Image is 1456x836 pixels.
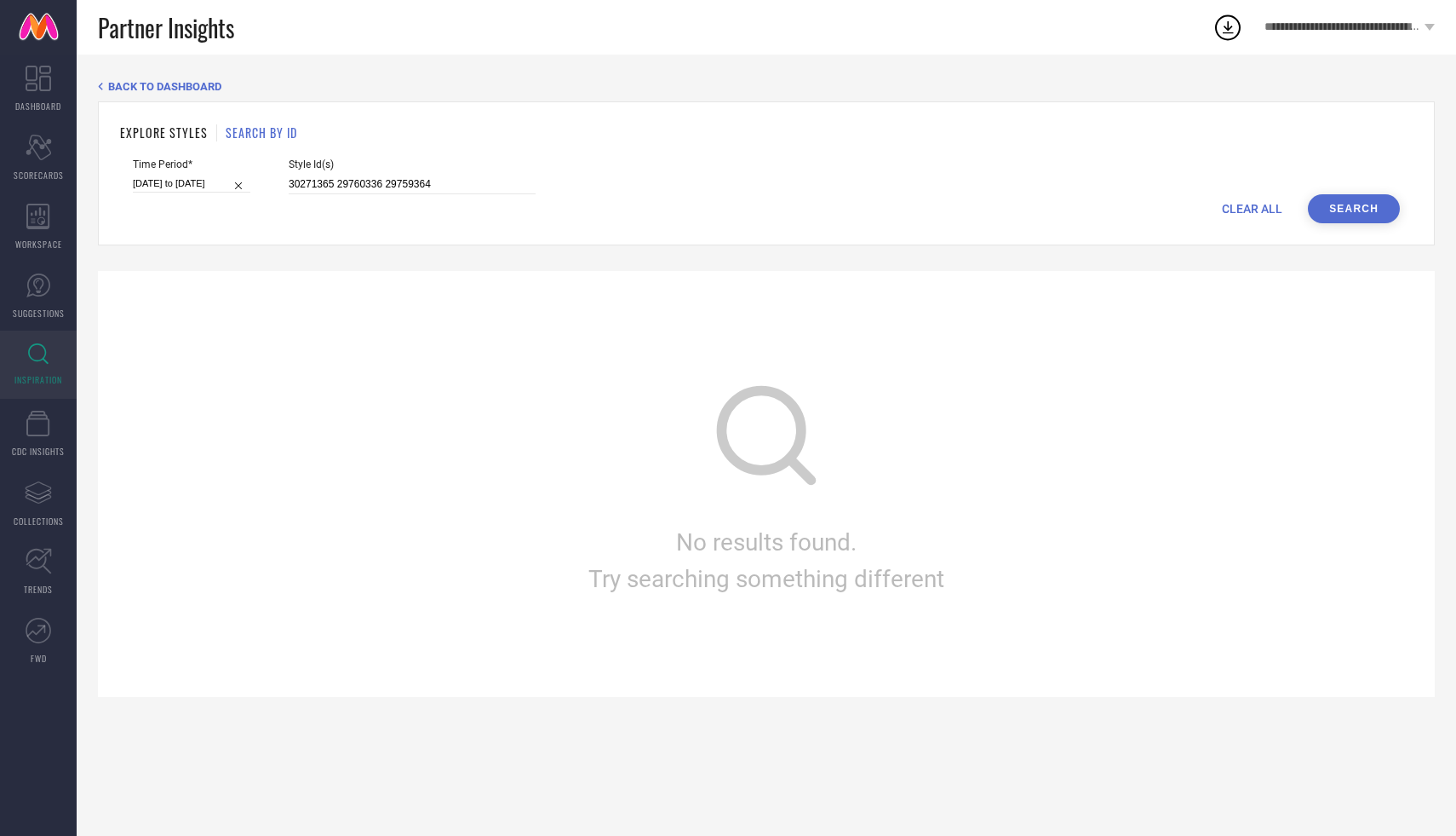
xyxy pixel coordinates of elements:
[1308,194,1400,223] button: Search
[226,124,297,141] h1: SEARCH BY ID
[12,445,65,458] span: CDC INSIGHTS
[31,652,47,665] span: FWD
[133,175,250,193] input: Select time period
[120,124,208,141] h1: EXPLORE STYLES
[15,238,62,251] span: WORKSPACE
[1222,202,1282,216] span: CLEAR ALL
[289,159,536,170] span: Style Id(s)
[14,373,62,386] span: INSPIRATION
[13,307,65,320] span: SUGGESTIONS
[98,10,234,45] span: Partner Insights
[133,159,250,170] span: Time Period*
[98,80,1435,93] div: Back TO Dashboard
[14,515,64,528] span: COLLECTIONS
[676,528,857,556] span: No results found.
[15,100,61,112] span: DASHBOARD
[24,583,53,596] span: TRENDS
[1212,12,1243,43] div: Open download list
[588,565,944,593] span: Try searching something different
[108,80,221,93] span: BACK TO DASHBOARD
[14,169,64,182] span: SCORECARDS
[289,175,536,194] input: Enter comma separated style ids e.g. 12345, 67890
